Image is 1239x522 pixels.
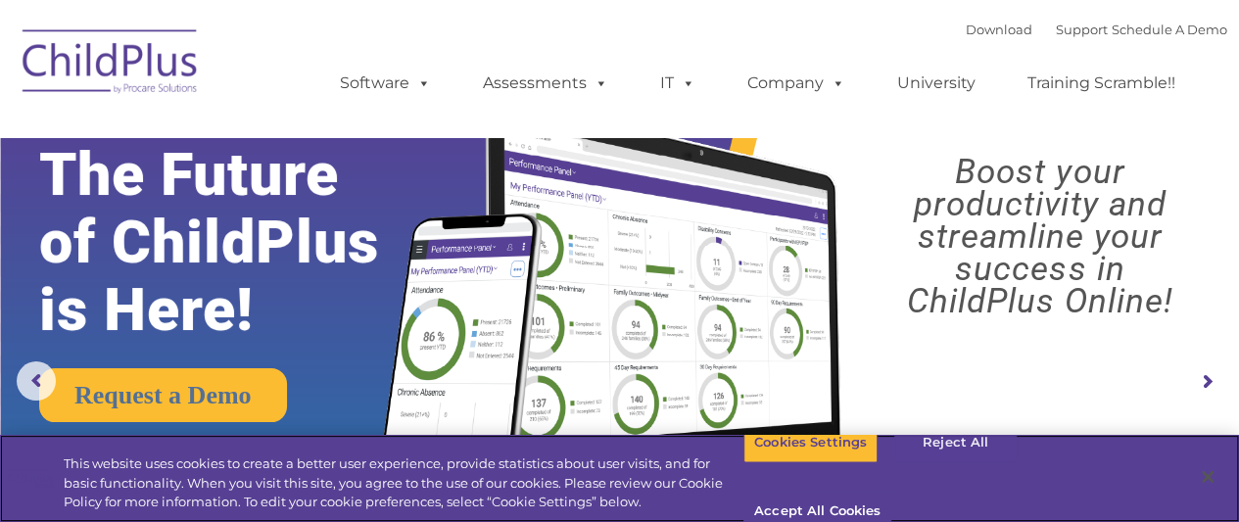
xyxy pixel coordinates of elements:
a: Software [320,64,451,103]
a: Training Scramble!! [1008,64,1195,103]
span: Last name [272,129,332,144]
a: Support [1056,22,1108,37]
a: Company [728,64,865,103]
a: Assessments [463,64,628,103]
rs-layer: Boost your productivity and streamline your success in ChildPlus Online! [856,156,1223,317]
a: Request a Demo [39,368,287,422]
button: Reject All [894,422,1017,463]
a: Download [966,22,1032,37]
a: University [878,64,995,103]
font: | [966,22,1227,37]
rs-layer: The Future of ChildPlus is Here! [39,141,435,344]
button: Close [1186,455,1229,498]
a: IT [641,64,715,103]
a: Schedule A Demo [1112,22,1227,37]
button: Cookies Settings [743,422,878,463]
div: This website uses cookies to create a better user experience, provide statistics about user visit... [64,454,743,512]
img: ChildPlus by Procare Solutions [13,16,209,114]
span: Phone number [272,210,356,224]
